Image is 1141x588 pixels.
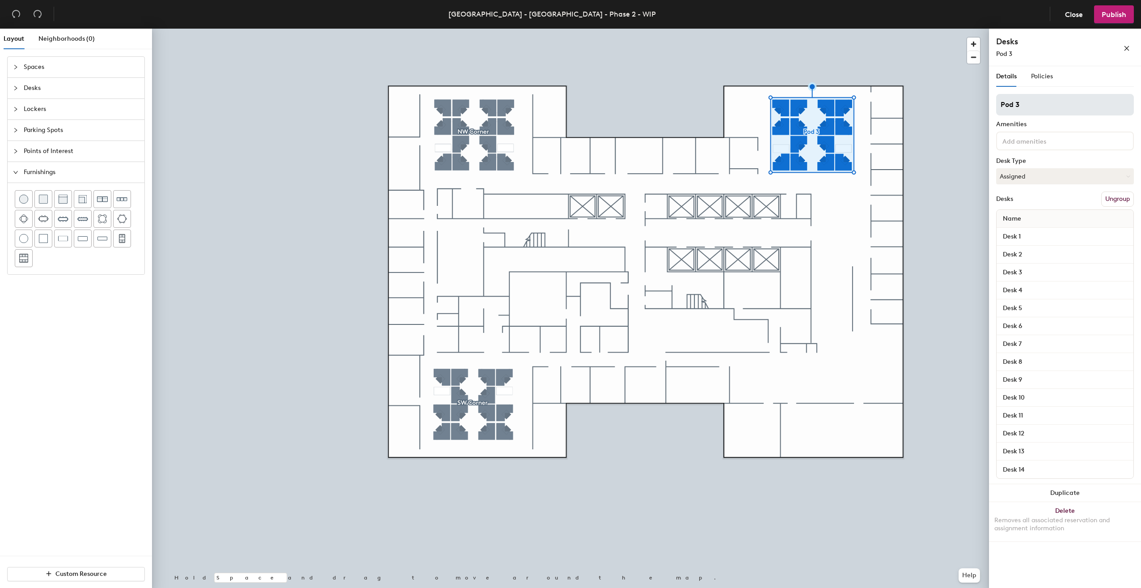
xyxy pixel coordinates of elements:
button: Help [959,568,980,583]
input: Unnamed desk [998,427,1132,440]
span: expanded [13,170,18,175]
span: Layout [4,35,24,43]
button: Cushion [34,190,52,208]
input: Unnamed desk [998,374,1132,386]
img: Six seat table [38,214,49,223]
img: Six seat round table [117,214,127,223]
img: Table (1x2) [58,234,68,243]
img: Table (round) [19,234,28,243]
button: Couch (corner) [74,190,92,208]
div: Desks [996,196,1013,203]
h4: Desks [996,36,1095,47]
button: Assigned [996,168,1134,184]
button: Couch (middle) [54,190,72,208]
button: Table (1x2) [54,230,72,247]
img: Table (1x3) [78,234,88,243]
button: Eight seat table [54,210,72,228]
img: Four seat table [19,214,28,223]
img: Four seat round table [98,214,107,223]
input: Unnamed desk [998,338,1132,350]
input: Unnamed desk [998,320,1132,332]
span: Points of Interest [24,141,139,162]
span: Name [998,211,1026,227]
input: Unnamed desk [998,356,1132,368]
button: Custom Resource [7,567,145,581]
input: Unnamed desk [998,230,1132,243]
img: Six seat booth [19,254,28,263]
img: Couch (x2) [97,194,108,205]
img: Couch (x3) [117,194,127,204]
img: Cushion [39,195,48,204]
span: Close [1065,10,1083,19]
button: Couch (x3) [113,190,131,208]
span: Desks [24,78,139,98]
span: undo [12,9,21,18]
img: Stool [19,195,28,204]
button: Couch (x2) [93,190,111,208]
div: [GEOGRAPHIC_DATA] - [GEOGRAPHIC_DATA] - Phase 2 - WIP [448,9,656,20]
div: Amenities [996,121,1134,128]
span: collapsed [13,107,18,112]
span: Furnishings [24,162,139,183]
button: Redo (⌘ + ⇧ + Z) [29,5,46,23]
input: Unnamed desk [998,392,1132,404]
span: Details [996,72,1017,80]
button: Table (1x4) [93,230,111,247]
span: Custom Resource [55,570,107,578]
span: Policies [1031,72,1053,80]
button: Six seat round table [113,210,131,228]
img: Table (1x4) [97,234,107,243]
input: Unnamed desk [998,266,1132,279]
img: Eight seat table [58,213,68,224]
span: collapsed [13,85,18,91]
span: collapsed [13,64,18,70]
button: Stool [15,190,33,208]
span: Publish [1102,10,1126,19]
button: Six seat booth [15,249,33,267]
button: Undo (⌘ + Z) [7,5,25,23]
span: close [1124,45,1130,51]
button: Publish [1094,5,1134,23]
button: Ungroup [1101,192,1134,207]
input: Unnamed desk [998,302,1132,315]
input: Unnamed desk [998,463,1132,476]
button: Table (1x3) [74,230,92,247]
img: Table (1x1) [39,234,48,243]
button: Ten seat table [74,210,92,228]
button: Four seat table [15,210,33,228]
div: Removes all associated reservation and assignment information [994,516,1136,533]
button: Table (1x1) [34,230,52,247]
button: DeleteRemoves all associated reservation and assignment information [989,502,1141,541]
input: Unnamed desk [998,409,1132,422]
button: Close [1057,5,1090,23]
input: Add amenities [1001,135,1081,146]
span: Spaces [24,57,139,77]
img: Four seat booth [118,234,126,243]
span: collapsed [13,149,18,154]
input: Unnamed desk [998,248,1132,261]
input: Unnamed desk [998,284,1132,297]
div: Desk Type [996,158,1134,165]
img: Ten seat table [77,213,88,224]
img: Couch (middle) [59,195,68,204]
span: collapsed [13,128,18,133]
input: Unnamed desk [998,445,1132,458]
span: Neighborhoods (0) [38,35,95,43]
button: Table (round) [15,230,33,247]
img: Couch (corner) [78,195,87,204]
span: Lockers [24,99,139,119]
span: Pod 3 [996,50,1012,58]
button: Four seat round table [93,210,111,228]
button: Duplicate [989,484,1141,502]
button: Six seat table [34,210,52,228]
span: Parking Spots [24,120,139,141]
button: Four seat booth [113,230,131,247]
